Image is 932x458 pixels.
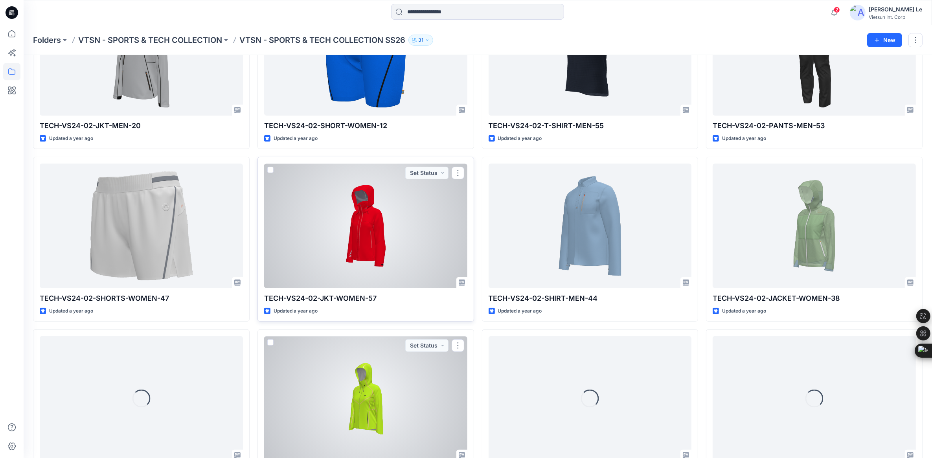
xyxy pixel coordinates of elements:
[489,164,692,288] a: TECH-VS24-02-SHIRT-MEN-44
[869,5,922,14] div: [PERSON_NAME] Le
[498,134,542,143] p: Updated a year ago
[722,307,766,315] p: Updated a year ago
[40,293,243,304] p: TECH-VS24-02-SHORTS-WOMEN-47
[264,293,467,304] p: TECH-VS24-02-JKT-WOMEN-57
[274,134,318,143] p: Updated a year ago
[489,120,692,131] p: TECH-VS24-02-T-SHIRT-MEN-55
[850,5,866,20] img: avatar
[834,7,840,13] span: 2
[274,307,318,315] p: Updated a year ago
[722,134,766,143] p: Updated a year ago
[498,307,542,315] p: Updated a year ago
[40,164,243,288] a: TECH-VS24-02-SHORTS-WOMEN-47
[418,36,423,44] p: 31
[33,35,61,46] a: Folders
[408,35,433,46] button: 31
[40,120,243,131] p: TECH-VS24-02-JKT-MEN-20
[713,293,916,304] p: TECH-VS24-02-JACKET-WOMEN-38
[239,35,405,46] p: VTSN - SPORTS & TECH COLLECTION SS26
[264,120,467,131] p: TECH-VS24-02-SHORT-WOMEN-12
[869,14,922,20] div: Vietsun Int. Corp
[78,35,222,46] a: VTSN - SPORTS & TECH COLLECTION
[713,164,916,288] a: TECH-VS24-02-JACKET-WOMEN-38
[264,164,467,288] a: TECH-VS24-02-JKT-WOMEN-57
[867,33,902,47] button: New
[713,120,916,131] p: TECH-VS24-02-PANTS-MEN-53
[489,293,692,304] p: TECH-VS24-02-SHIRT-MEN-44
[49,307,93,315] p: Updated a year ago
[49,134,93,143] p: Updated a year ago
